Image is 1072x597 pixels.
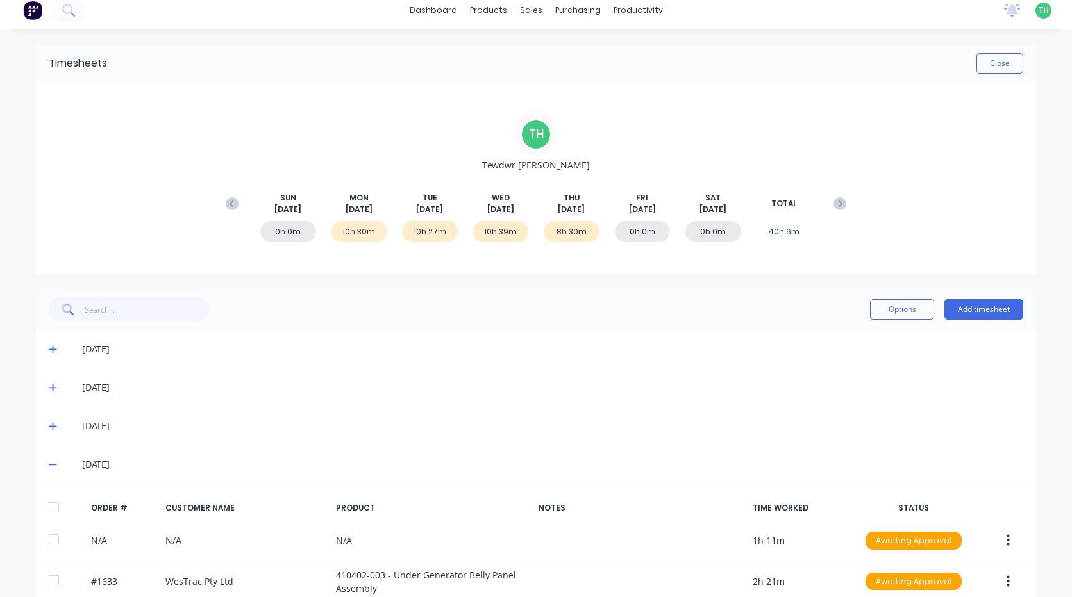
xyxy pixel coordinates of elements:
[82,457,1023,471] div: [DATE]
[685,221,741,242] div: 0h 0m
[866,573,962,591] div: Awaiting Approval
[615,221,671,242] div: 0h 0m
[336,502,528,514] div: PRODUCT
[865,572,962,591] button: Awaiting Approval
[629,204,656,215] span: [DATE]
[944,299,1023,320] button: Add timesheet
[757,221,812,242] div: 40h 6m
[274,204,301,215] span: [DATE]
[865,531,962,550] button: Awaiting Approval
[416,204,443,215] span: [DATE]
[520,119,552,151] div: T H
[482,158,590,172] span: Tewdwr [PERSON_NAME]
[544,221,599,242] div: 8h 30m
[402,221,458,242] div: 10h 27m
[976,53,1023,74] button: Close
[753,502,849,514] div: TIME WORKED
[699,204,726,215] span: [DATE]
[165,502,326,514] div: CUSTOMER NAME
[487,204,514,215] span: [DATE]
[464,1,514,20] div: products
[870,299,934,320] button: Options
[331,221,387,242] div: 10h 30m
[866,532,962,550] div: Awaiting Approval
[705,192,721,204] span: SAT
[492,192,510,204] span: WED
[1039,4,1049,16] span: TH
[607,1,669,20] div: productivity
[85,297,210,322] input: Search...
[23,1,42,20] img: Factory
[423,192,437,204] span: TUE
[771,198,797,209] span: TOTAL
[539,502,742,514] div: NOTES
[636,192,648,204] span: FRI
[91,502,155,514] div: ORDER #
[859,502,968,514] div: STATUS
[549,1,607,20] div: purchasing
[280,192,296,204] span: SUN
[82,380,1023,395] div: [DATE]
[558,204,585,215] span: [DATE]
[260,221,316,242] div: 0h 0m
[82,419,1023,433] div: [DATE]
[349,192,369,204] span: MON
[473,221,529,242] div: 10h 39m
[564,192,580,204] span: THU
[82,342,1023,356] div: [DATE]
[346,204,373,215] span: [DATE]
[514,1,549,20] div: sales
[403,1,464,20] a: dashboard
[49,56,107,71] div: Timesheets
